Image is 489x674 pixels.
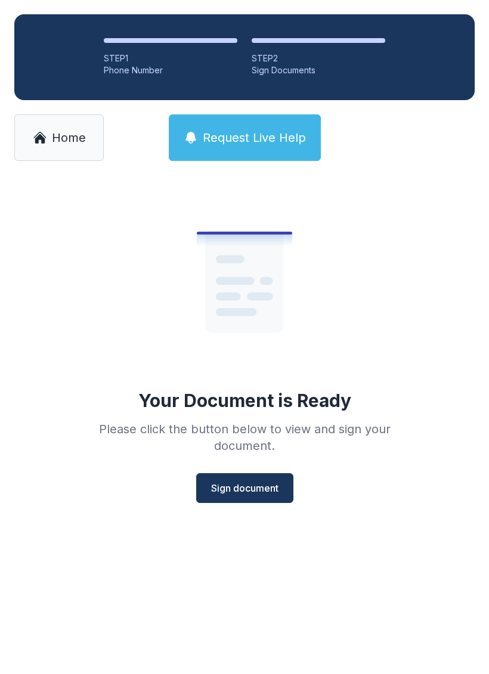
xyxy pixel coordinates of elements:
div: Please click the button below to view and sign your document. [73,421,416,454]
span: Request Live Help [203,129,306,146]
span: Home [52,129,86,146]
div: Phone Number [104,64,237,76]
div: STEP 2 [252,52,385,64]
div: STEP 1 [104,52,237,64]
div: Sign Documents [252,64,385,76]
span: Sign document [211,481,278,495]
div: Your Document is Ready [138,390,351,411]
